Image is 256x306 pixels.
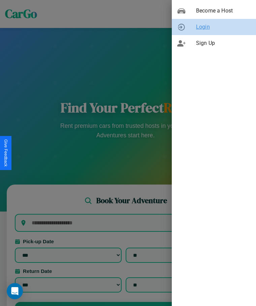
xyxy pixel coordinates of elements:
div: Login [172,19,256,35]
span: Sign Up [196,39,251,47]
div: Become a Host [172,3,256,19]
div: Give Feedback [3,139,8,167]
div: Sign Up [172,35,256,51]
span: Login [196,23,251,31]
div: Open Intercom Messenger [7,283,23,299]
span: Become a Host [196,7,251,15]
